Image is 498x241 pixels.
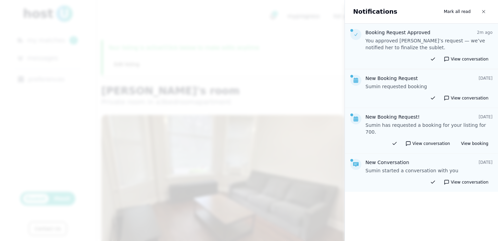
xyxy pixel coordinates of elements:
p: Sumin started a conversation with you [365,167,493,174]
p: [DATE] [478,114,493,120]
p: Sumin requested booking [365,83,493,90]
h4: New Booking Request [365,75,418,82]
button: View conversation [440,178,493,186]
p: [DATE] [478,76,493,81]
p: Sumin has requested a booking for your listing for 700. [365,122,493,135]
h4: New Booking Request! [365,113,420,120]
p: 2m ago [477,30,493,35]
button: View conversation [401,139,454,148]
button: Mark all read [440,5,475,18]
h4: New Conversation [365,159,409,166]
p: [DATE] [478,160,493,165]
a: View booking [457,139,493,148]
h2: Notifications [353,7,397,16]
button: View conversation [440,94,493,102]
h4: Booking Request Approved [365,29,430,36]
button: View conversation [440,55,493,63]
p: You approved [PERSON_NAME]’s request — we’ve notified her to finalize the sublet. [365,37,493,51]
